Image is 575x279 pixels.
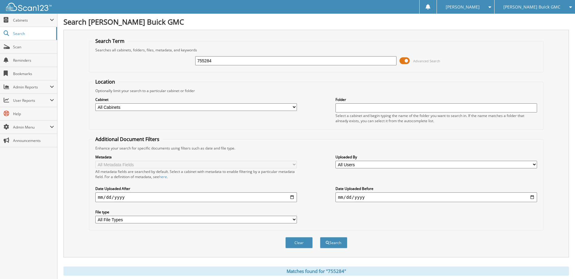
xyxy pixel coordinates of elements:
[335,154,537,160] label: Uploaded By
[13,18,50,23] span: Cabinets
[63,17,569,27] h1: Search [PERSON_NAME] Buick GMC
[13,31,53,36] span: Search
[13,58,54,63] span: Reminders
[13,84,50,90] span: Admin Reports
[92,88,540,93] div: Optionally limit your search to a particular cabinet or folder
[413,59,440,63] span: Advanced Search
[13,125,50,130] span: Admin Menu
[335,192,537,202] input: end
[13,44,54,50] span: Scan
[95,192,297,202] input: start
[95,97,297,102] label: Cabinet
[446,5,480,9] span: [PERSON_NAME]
[95,186,297,191] label: Date Uploaded After
[13,111,54,116] span: Help
[95,209,297,215] label: File type
[92,136,162,143] legend: Additional Document Filters
[159,174,167,179] a: here
[285,237,313,248] button: Clear
[13,98,50,103] span: User Reports
[92,47,540,53] div: Searches all cabinets, folders, files, metadata, and keywords
[92,146,540,151] div: Enhance your search for specific documents using filters such as date and file type.
[335,97,537,102] label: Folder
[92,78,118,85] legend: Location
[320,237,347,248] button: Search
[503,5,560,9] span: [PERSON_NAME] Buick GMC
[63,267,569,276] div: Matches found for "755284"
[13,71,54,76] span: Bookmarks
[95,169,297,179] div: All metadata fields are searched by default. Select a cabinet with metadata to enable filtering b...
[92,38,128,44] legend: Search Term
[335,113,537,123] div: Select a cabinet and begin typing the name of the folder you want to search in. If the name match...
[13,138,54,143] span: Announcements
[6,3,52,11] img: scan123-logo-white.svg
[95,154,297,160] label: Metadata
[335,186,537,191] label: Date Uploaded Before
